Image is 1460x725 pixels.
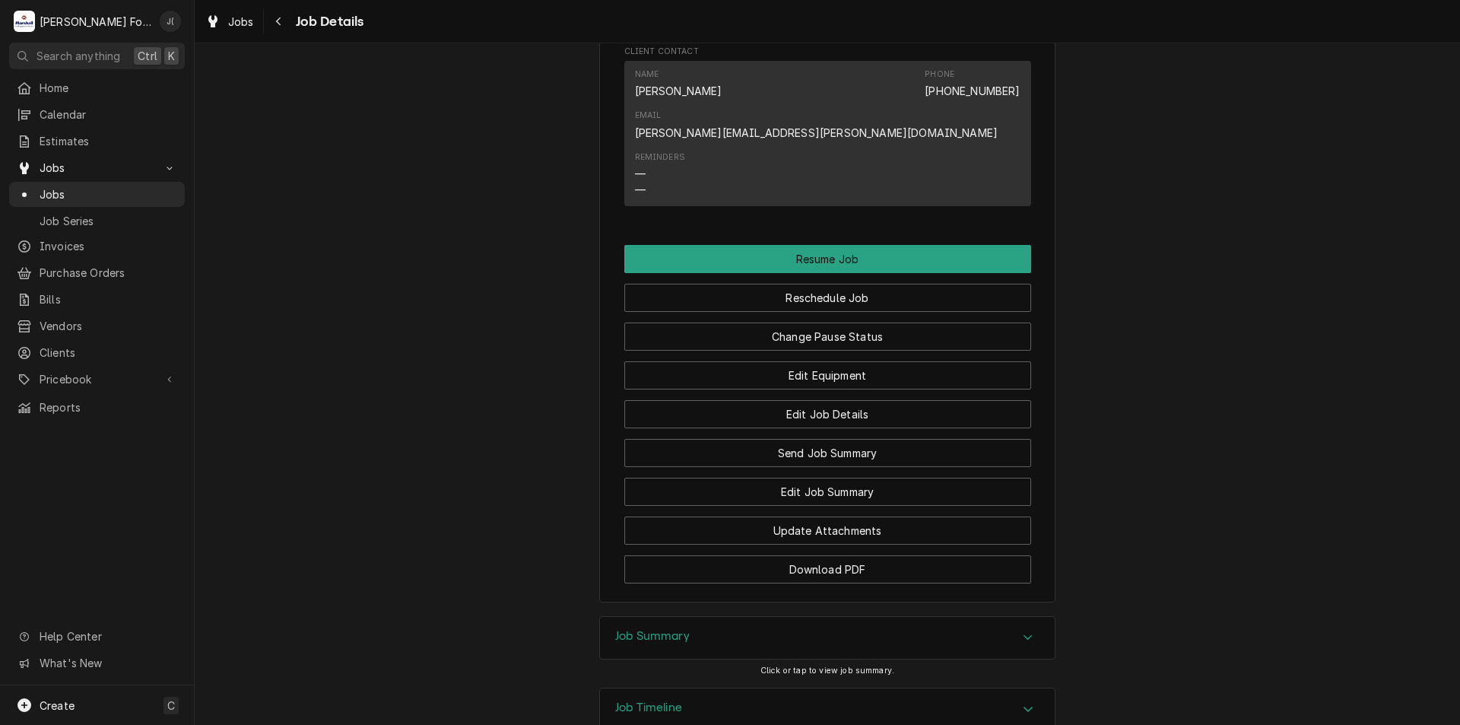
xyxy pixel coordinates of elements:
[228,14,254,30] span: Jobs
[624,361,1031,390] button: Edit Equipment
[635,166,646,182] div: —
[9,313,185,339] a: Vendors
[40,345,177,361] span: Clients
[9,75,185,100] a: Home
[624,478,1031,506] button: Edit Job Summary
[167,698,175,714] span: C
[9,395,185,420] a: Reports
[624,545,1031,583] div: Button Group Row
[138,48,157,64] span: Ctrl
[9,208,185,234] a: Job Series
[624,61,1031,206] div: Contact
[40,160,154,176] span: Jobs
[40,399,177,415] span: Reports
[624,390,1031,428] div: Button Group Row
[624,506,1031,545] div: Button Group Row
[624,46,1031,212] div: Client Contact
[14,11,35,32] div: M
[925,68,954,81] div: Phone
[9,340,185,365] a: Clients
[40,628,176,644] span: Help Center
[9,155,185,180] a: Go to Jobs
[635,182,646,198] div: —
[40,655,176,671] span: What's New
[9,102,185,127] a: Calendar
[9,182,185,207] a: Jobs
[599,616,1055,660] div: Job Summary
[624,284,1031,312] button: Reschedule Job
[635,68,722,99] div: Name
[624,428,1031,467] div: Button Group Row
[925,84,1020,97] a: [PHONE_NUMBER]
[291,11,364,32] span: Job Details
[600,617,1055,660] div: Accordion Header
[267,9,291,33] button: Navigate back
[40,14,151,30] div: [PERSON_NAME] Food Equipment Service
[40,291,177,307] span: Bills
[624,517,1031,545] button: Update Attachments
[635,83,722,99] div: [PERSON_NAME]
[760,666,894,676] span: Click or tap to view job summary.
[615,629,690,644] h3: Job Summary
[635,151,685,198] div: Reminders
[199,9,260,34] a: Jobs
[9,624,185,649] a: Go to Help Center
[9,287,185,312] a: Bills
[624,312,1031,351] div: Button Group Row
[9,650,185,676] a: Go to What's New
[615,701,682,715] h3: Job Timeline
[635,126,998,139] a: [PERSON_NAME][EMAIL_ADDRESS][PERSON_NAME][DOMAIN_NAME]
[14,11,35,32] div: Marshall Food Equipment Service's Avatar
[168,48,175,64] span: K
[635,110,662,122] div: Email
[40,699,75,712] span: Create
[624,555,1031,583] button: Download PDF
[624,439,1031,467] button: Send Job Summary
[9,43,185,69] button: Search anythingCtrlK
[624,400,1031,428] button: Edit Job Details
[624,46,1031,58] span: Client Contact
[624,273,1031,312] div: Button Group Row
[635,110,998,140] div: Email
[40,265,177,281] span: Purchase Orders
[635,68,659,81] div: Name
[9,367,185,392] a: Go to Pricebook
[624,245,1031,273] button: Resume Job
[624,351,1031,390] div: Button Group Row
[40,371,154,387] span: Pricebook
[36,48,120,64] span: Search anything
[624,323,1031,351] button: Change Pause Status
[925,68,1020,99] div: Phone
[40,238,177,254] span: Invoices
[9,260,185,285] a: Purchase Orders
[40,186,177,202] span: Jobs
[40,213,177,229] span: Job Series
[600,617,1055,660] button: Accordion Details Expand Trigger
[624,467,1031,506] div: Button Group Row
[9,129,185,154] a: Estimates
[9,234,185,259] a: Invoices
[40,107,177,122] span: Calendar
[624,245,1031,273] div: Button Group Row
[160,11,181,32] div: J(
[635,151,685,164] div: Reminders
[160,11,181,32] div: Jeff Debigare (109)'s Avatar
[40,133,177,149] span: Estimates
[40,318,177,334] span: Vendors
[40,80,177,96] span: Home
[624,61,1031,213] div: Client Contact List
[624,245,1031,583] div: Button Group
